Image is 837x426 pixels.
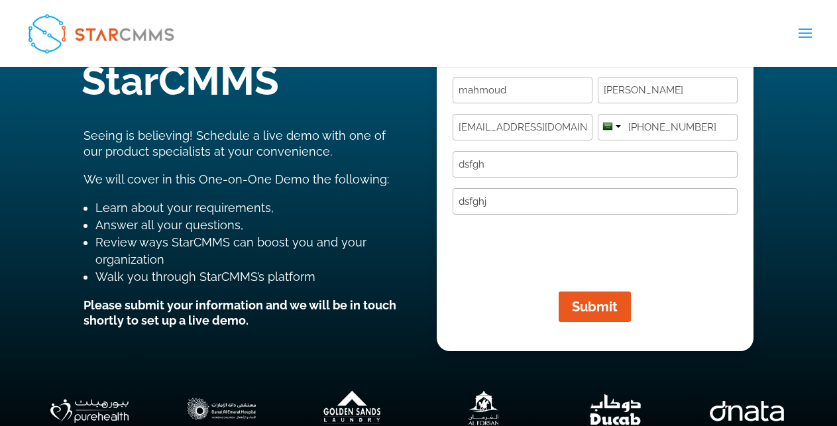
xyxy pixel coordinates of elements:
[453,151,737,178] input: Company Name
[84,129,386,158] span: Seeing is believing! Schedule a live demo with one of our product specialists at your convenience.
[95,218,243,232] span: Answer all your questions,
[572,299,618,315] span: Submit
[610,283,837,426] iframe: Chat Widget
[559,292,631,322] button: Submit
[95,201,274,215] span: Learn about your requirements,
[453,77,592,103] input: First Name
[453,188,737,215] input: Designation
[84,172,389,186] span: We will cover in this One-on-One Demo the following:
[598,77,737,103] input: Last Name
[84,298,396,328] strong: Please submit your information and we will be in touch shortly to set up a live demo.
[453,225,654,277] iframe: reCAPTCHA
[95,235,366,266] span: Review ways StarCMMS can boost you and your organization
[453,114,592,140] input: Email
[598,114,737,140] input: Phone Number
[21,7,180,60] img: StarCMMS
[95,270,315,284] span: Walk you through StarCMMS’s platform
